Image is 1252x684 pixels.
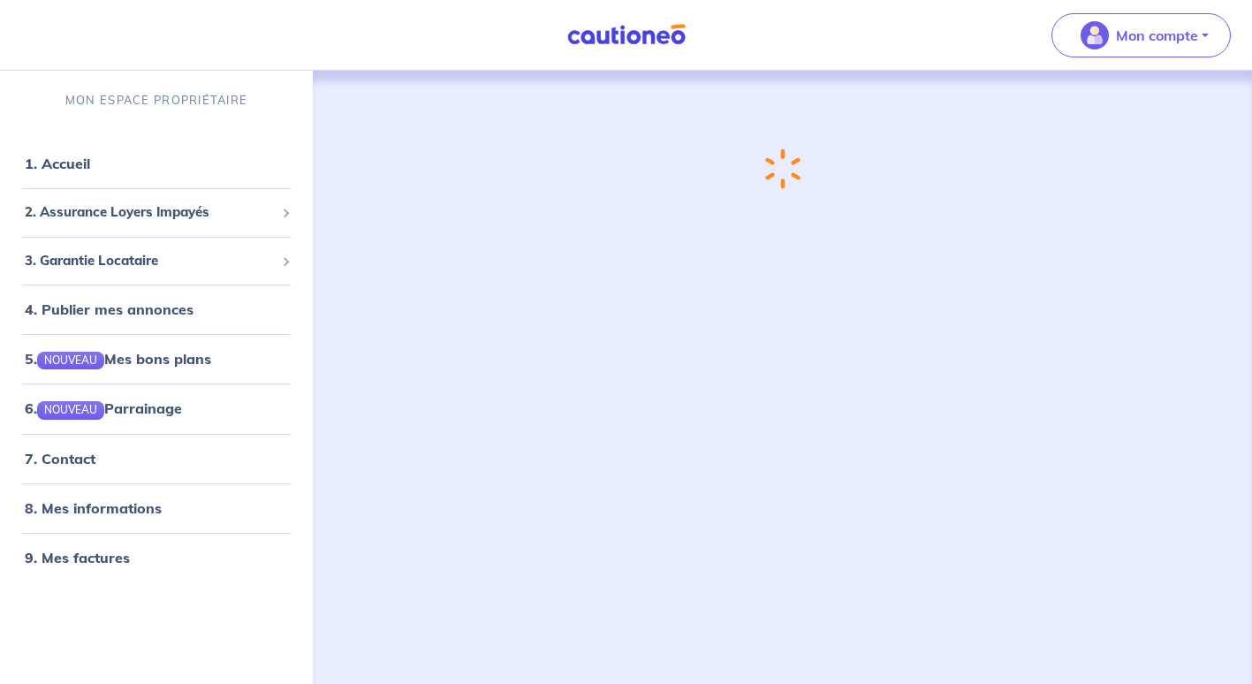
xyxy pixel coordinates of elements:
a: 7. Contact [25,450,95,467]
div: 8. Mes informations [7,490,306,526]
div: 1. Accueil [7,146,306,181]
a: 1. Accueil [25,155,90,172]
div: 7. Contact [7,441,306,476]
span: 3. Garantie Locataire [25,251,275,271]
img: loading-spinner [765,148,801,189]
button: illu_account_valid_menu.svgMon compte [1051,13,1231,57]
a: 5.NOUVEAUMes bons plans [25,350,211,368]
div: 6.NOUVEAUParrainage [7,391,306,426]
p: MON ESPACE PROPRIÉTAIRE [65,92,247,109]
div: 9. Mes factures [7,540,306,575]
div: 2. Assurance Loyers Impayés [7,195,306,230]
a: 8. Mes informations [25,499,162,517]
a: 6.NOUVEAUParrainage [25,399,182,417]
img: Cautioneo [560,24,693,46]
p: Mon compte [1116,25,1198,46]
img: illu_account_valid_menu.svg [1081,21,1109,49]
div: 3. Garantie Locataire [7,244,306,278]
a: 9. Mes factures [25,549,130,566]
a: 4. Publier mes annonces [25,300,193,318]
div: 4. Publier mes annonces [7,292,306,327]
div: 5.NOUVEAUMes bons plans [7,341,306,376]
span: 2. Assurance Loyers Impayés [25,202,275,223]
